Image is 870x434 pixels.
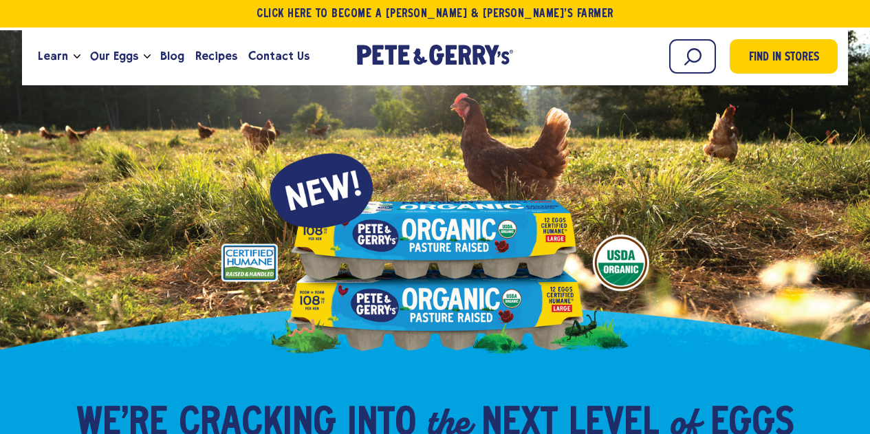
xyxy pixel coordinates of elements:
[160,47,184,65] span: Blog
[74,54,80,59] button: Open the dropdown menu for Learn
[749,49,819,67] span: Find in Stores
[243,38,315,75] a: Contact Us
[144,54,151,59] button: Open the dropdown menu for Our Eggs
[195,47,237,65] span: Recipes
[248,47,309,65] span: Contact Us
[730,39,838,74] a: Find in Stores
[90,47,138,65] span: Our Eggs
[32,38,74,75] a: Learn
[190,38,243,75] a: Recipes
[669,39,716,74] input: Search
[38,47,68,65] span: Learn
[85,38,144,75] a: Our Eggs
[155,38,190,75] a: Blog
